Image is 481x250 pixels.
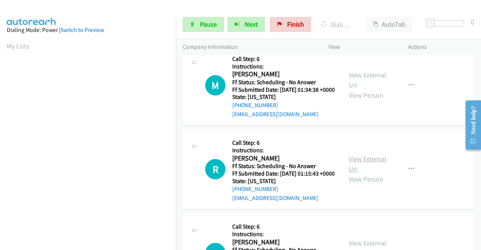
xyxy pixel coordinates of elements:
[349,175,383,183] a: View Person
[205,159,225,179] div: The call is yet to be attempted
[7,26,169,35] div: Dialing Mode: Power |
[232,185,278,192] a: [PHONE_NUMBER]
[232,63,335,70] h5: Instructions:
[232,93,335,101] h5: State: [US_STATE]
[205,159,225,179] h1: R
[232,238,333,247] h2: [PERSON_NAME]
[287,20,304,29] span: Finish
[232,230,335,238] h5: Instructions:
[232,162,335,170] h5: Ff Status: Scheduling - No Answer
[232,170,335,177] h5: Ff Submitted Date: [DATE] 01:15:43 +0000
[232,70,333,79] h2: [PERSON_NAME]
[7,42,29,50] a: My Lists
[232,139,335,147] h5: Call Step: 6
[328,42,395,52] p: View
[349,71,386,89] a: View External Url
[349,91,383,100] a: View Person
[227,17,265,32] button: Next
[232,147,335,154] h5: Instructions:
[205,75,225,95] h1: M
[183,42,315,52] p: Company Information
[232,177,335,185] h5: State: [US_STATE]
[430,20,464,26] div: Delay between calls (in seconds)
[460,95,481,155] iframe: Resource Center
[200,20,217,29] span: Pause
[61,26,104,33] a: Switch to Preview
[321,20,352,30] p: Dialing [DATE][PERSON_NAME] [PERSON_NAME]
[232,55,335,63] h5: Call Step: 6
[232,154,333,163] h2: [PERSON_NAME]
[232,102,278,109] a: [PHONE_NUMBER]
[205,75,225,95] div: The call is yet to be attempted
[245,20,258,29] span: Next
[349,155,386,173] a: View External Url
[408,42,474,52] p: Actions
[232,194,319,202] a: [EMAIL_ADDRESS][DOMAIN_NAME]
[232,223,335,230] h5: Call Step: 6
[232,79,335,86] h5: Ff Status: Scheduling - No Answer
[366,17,413,32] button: AutoTab
[270,17,311,32] a: Finish
[471,17,474,27] div: 0
[232,111,319,118] a: [EMAIL_ADDRESS][DOMAIN_NAME]
[183,17,224,32] a: Pause
[232,86,335,94] h5: Ff Submitted Date: [DATE] 01:34:38 +0000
